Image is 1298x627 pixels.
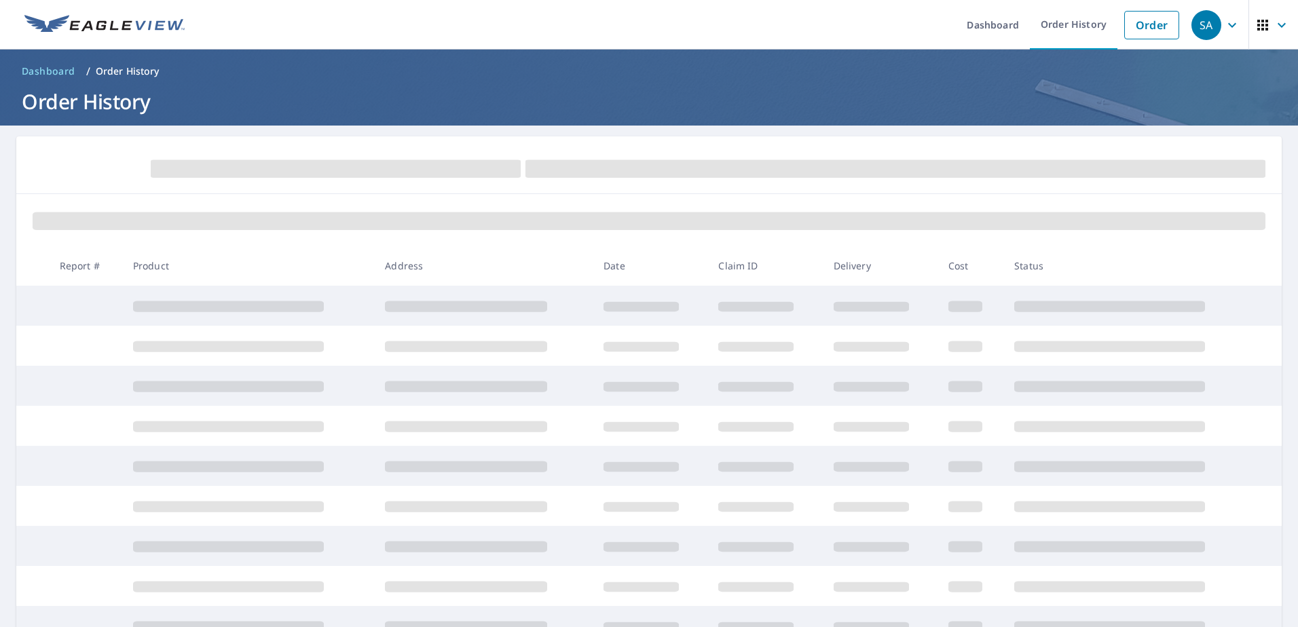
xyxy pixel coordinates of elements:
th: Delivery [823,246,938,286]
div: SA [1191,10,1221,40]
p: Order History [96,64,160,78]
h1: Order History [16,88,1282,115]
th: Claim ID [707,246,822,286]
a: Dashboard [16,60,81,82]
li: / [86,63,90,79]
th: Address [374,246,593,286]
a: Order [1124,11,1179,39]
th: Report # [49,246,122,286]
th: Date [593,246,707,286]
th: Product [122,246,375,286]
nav: breadcrumb [16,60,1282,82]
span: Dashboard [22,64,75,78]
img: EV Logo [24,15,185,35]
th: Status [1003,246,1256,286]
th: Cost [938,246,1003,286]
